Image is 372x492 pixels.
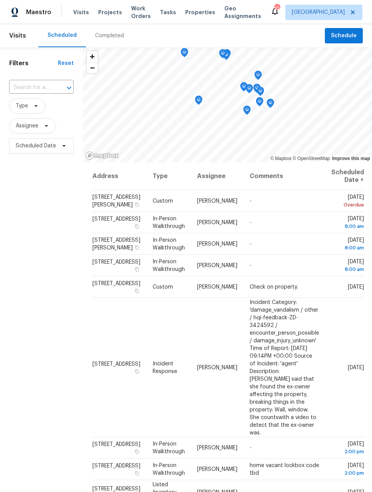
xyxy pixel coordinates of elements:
[245,84,253,96] div: Map marker
[9,82,52,94] input: Search for an address...
[92,442,140,447] span: [STREET_ADDRESS]
[98,8,122,16] span: Projects
[197,284,237,290] span: [PERSON_NAME]
[133,287,140,294] button: Copy Address
[331,238,364,252] span: [DATE]
[92,162,146,190] th: Address
[87,51,98,62] button: Zoom in
[331,441,364,456] span: [DATE]
[250,299,319,435] span: Incident Category: 'damage_vandalism / other / hqi-feedback-ZD-3424592 / encounter_person_possibl...
[133,201,140,208] button: Copy Address
[254,71,262,83] div: Map marker
[153,216,185,229] span: In-Person Walkthrough
[331,259,364,273] span: [DATE]
[331,448,364,456] div: 2:00 pm
[92,216,140,222] span: [STREET_ADDRESS]
[160,10,176,15] span: Tasks
[197,263,237,268] span: [PERSON_NAME]
[85,151,119,160] a: Mapbox homepage
[250,220,252,225] span: -
[16,102,28,110] span: Type
[26,8,51,16] span: Maestro
[250,263,252,268] span: -
[73,8,89,16] span: Visits
[153,361,177,374] span: Incident Response
[331,195,364,209] span: [DATE]
[256,97,263,109] div: Map marker
[195,96,202,107] div: Map marker
[223,49,231,61] div: Map marker
[348,284,364,290] span: [DATE]
[92,195,140,208] span: [STREET_ADDRESS][PERSON_NAME]
[153,463,185,476] span: In-Person Walkthrough
[92,463,140,469] span: [STREET_ADDRESS]
[331,216,364,230] span: [DATE]
[219,49,227,61] div: Map marker
[131,5,151,20] span: Work Orders
[240,82,248,94] div: Map marker
[92,361,140,367] span: [STREET_ADDRESS]
[331,223,364,230] div: 8:00 am
[133,368,140,375] button: Copy Address
[181,48,188,60] div: Map marker
[331,469,364,477] div: 2:00 pm
[250,445,252,451] span: -
[250,198,252,204] span: -
[64,83,74,93] button: Open
[87,62,98,73] button: Zoom out
[224,5,261,20] span: Geo Assignments
[293,156,330,161] a: OpenStreetMap
[331,244,364,252] div: 8:00 am
[133,448,140,455] button: Copy Address
[250,284,298,290] span: Check on property.
[153,259,185,272] span: In-Person Walkthrough
[16,142,56,150] span: Scheduled Date
[87,63,98,73] span: Zoom out
[92,281,140,286] span: [STREET_ADDRESS]
[197,241,237,247] span: [PERSON_NAME]
[243,106,251,117] div: Map marker
[257,87,264,99] div: Map marker
[332,156,370,161] a: Improve this map
[153,238,185,251] span: In-Person Walkthrough
[331,201,364,209] div: Overdue
[48,31,77,39] div: Scheduled
[197,220,237,225] span: [PERSON_NAME]
[133,223,140,230] button: Copy Address
[133,266,140,273] button: Copy Address
[325,162,364,190] th: Scheduled Date ↑
[153,284,173,290] span: Custom
[270,156,291,161] a: Mapbox
[250,241,252,247] span: -
[92,259,140,265] span: [STREET_ADDRESS]
[146,162,191,190] th: Type
[250,463,319,476] span: home vacant lockbox code tbd
[348,365,364,370] span: [DATE]
[153,441,185,454] span: In-Person Walkthrough
[325,28,363,44] button: Schedule
[331,463,364,477] span: [DATE]
[197,467,237,472] span: [PERSON_NAME]
[9,27,26,44] span: Visits
[197,365,237,370] span: [PERSON_NAME]
[185,8,215,16] span: Properties
[244,162,325,190] th: Comments
[95,32,124,40] div: Completed
[92,486,140,491] span: [STREET_ADDRESS]
[292,8,345,16] span: [GEOGRAPHIC_DATA]
[191,162,244,190] th: Assignee
[58,59,74,67] div: Reset
[197,445,237,451] span: [PERSON_NAME]
[133,244,140,251] button: Copy Address
[153,198,173,204] span: Custom
[92,238,140,251] span: [STREET_ADDRESS][PERSON_NAME]
[331,266,364,273] div: 8:00 am
[16,122,38,130] span: Assignee
[267,99,274,111] div: Map marker
[197,198,237,204] span: [PERSON_NAME]
[133,470,140,477] button: Copy Address
[9,59,58,67] h1: Filters
[331,31,357,41] span: Schedule
[253,84,261,96] div: Map marker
